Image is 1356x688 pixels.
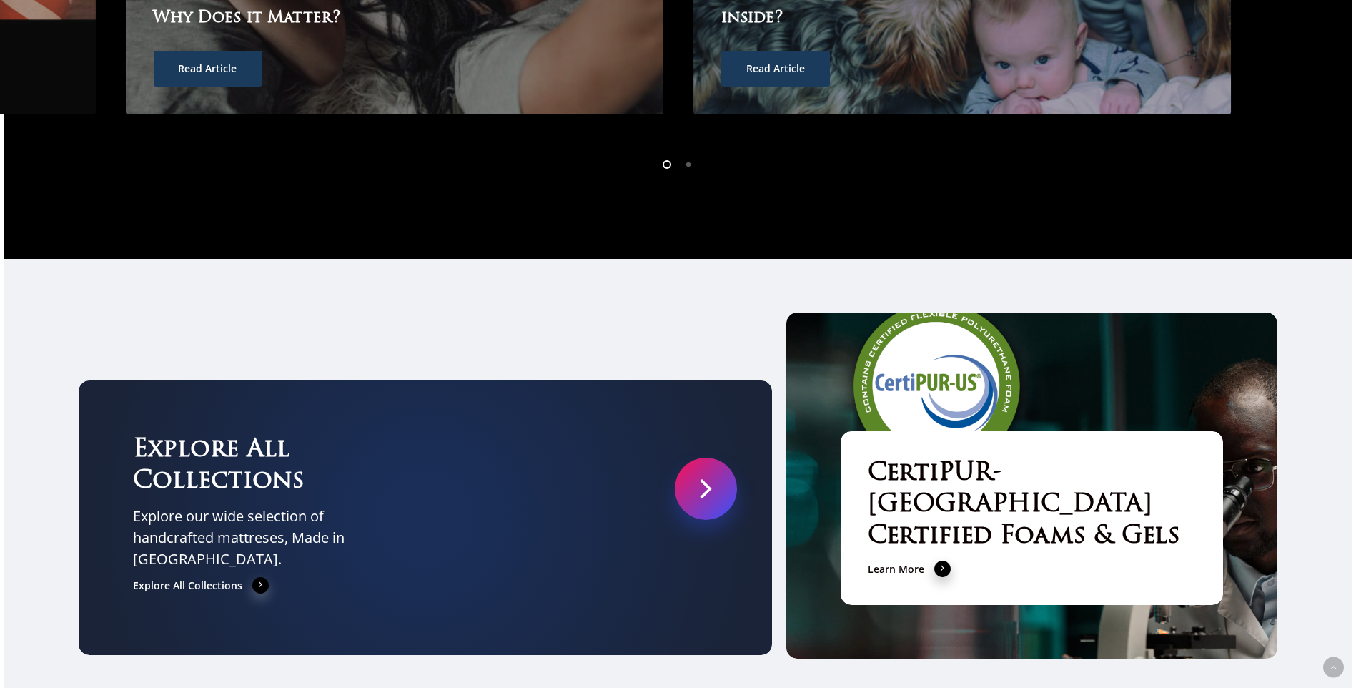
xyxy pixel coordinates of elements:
[657,153,678,175] li: Page dot 1
[868,458,1197,554] h3: CertiPUR-[GEOGRAPHIC_DATA] Certified Foams & Gels
[133,577,269,594] a: Explore All Collections
[1323,657,1344,678] a: Back to top
[153,51,262,87] a: Read Article
[178,62,237,76] span: Read Article
[678,153,700,175] li: Page dot 2
[721,51,830,87] a: Read Article
[746,62,805,76] span: Read Article
[133,506,356,570] p: Explore our wide selection of handcrafted mattreses, Made in [GEOGRAPHIC_DATA].
[868,561,951,578] a: Learn More
[133,435,356,498] h3: Explore All Collections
